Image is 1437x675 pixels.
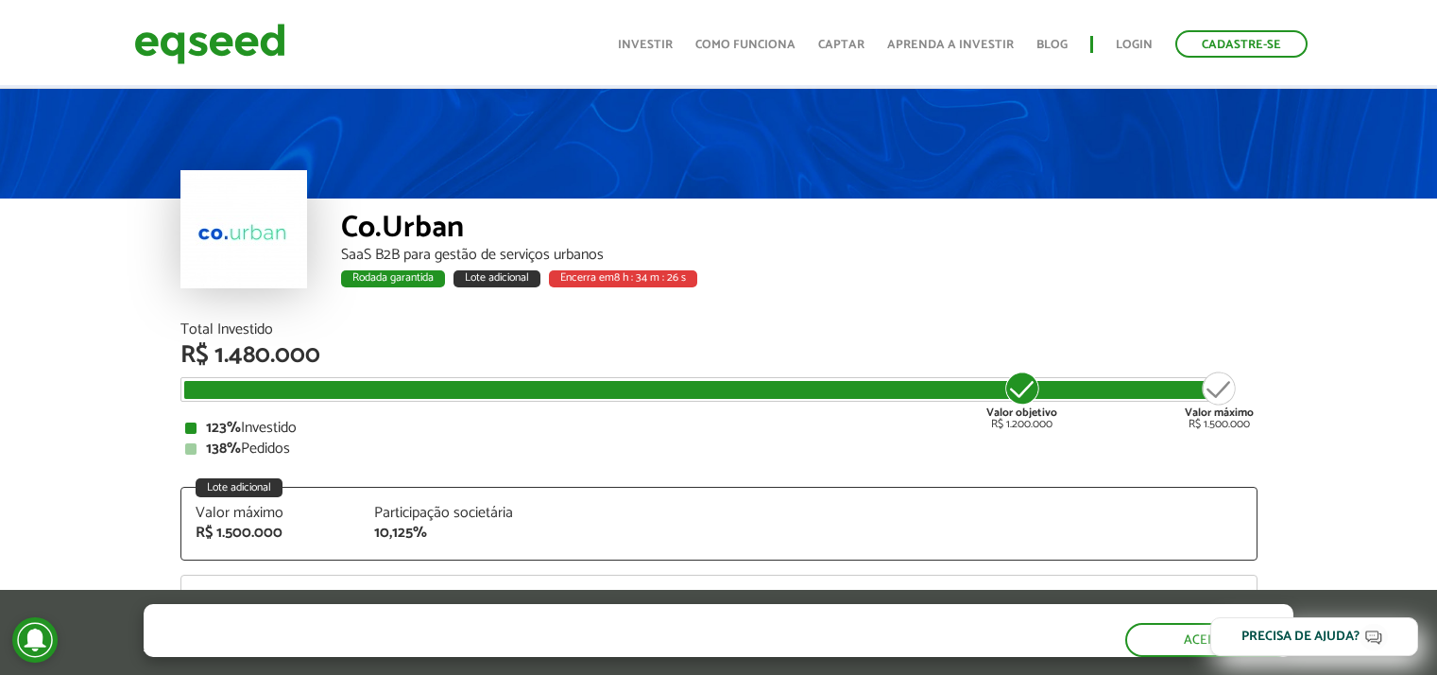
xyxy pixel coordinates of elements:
[206,436,241,461] strong: 138%
[453,270,540,287] div: Lote adicional
[618,39,673,51] a: Investir
[1175,30,1308,58] a: Cadastre-se
[818,39,864,51] a: Captar
[549,270,697,287] div: Encerra em
[196,506,347,521] div: Valor máximo
[206,415,241,441] strong: 123%
[614,268,686,286] span: 8 h : 34 m : 26 s
[196,478,282,497] div: Lote adicional
[180,343,1257,368] div: R$ 1.480.000
[887,39,1014,51] a: Aprenda a investir
[180,322,1257,337] div: Total Investido
[185,421,1253,436] div: Investido
[1036,39,1068,51] a: Blog
[374,526,525,541] div: 10,125%
[695,39,795,51] a: Como funciona
[341,248,1257,263] div: SaaS B2B para gestão de serviços urbanos
[144,638,828,656] p: Ao clicar em "aceitar", você aceita nossa .
[374,506,525,521] div: Participação societária
[393,640,611,656] a: política de privacidade e de cookies
[196,526,347,541] div: R$ 1.500.000
[1125,623,1293,657] button: Aceitar
[134,19,285,69] img: EqSeed
[986,370,1057,430] div: R$ 1.200.000
[341,270,445,287] div: Rodada garantida
[1185,370,1254,430] div: R$ 1.500.000
[185,441,1253,457] div: Pedidos
[1116,39,1153,51] a: Login
[1185,404,1254,422] strong: Valor máximo
[144,604,828,633] h5: O site da EqSeed utiliza cookies para melhorar sua navegação.
[341,213,1257,248] div: Co.Urban
[986,404,1057,422] strong: Valor objetivo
